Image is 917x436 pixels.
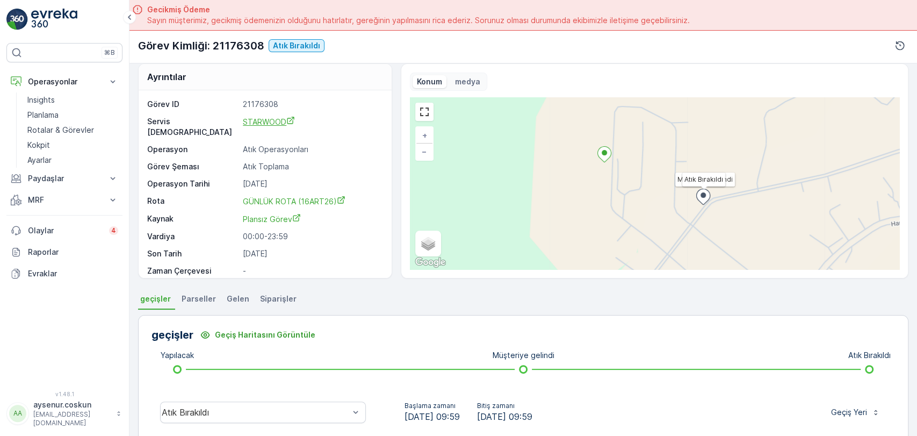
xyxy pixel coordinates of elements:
p: Müşteriye gelindi [493,350,554,361]
p: ⌘B [104,48,115,57]
p: Olaylar [28,225,103,236]
p: Görev ID [147,99,239,110]
p: Atık Toplama [243,161,380,172]
p: Operasyon Tarihi [147,178,239,189]
a: Kokpit [23,138,122,153]
p: Ayarlar [27,155,52,166]
span: Gelen [227,294,249,304]
p: Evraklar [28,268,118,279]
p: Zaman Çerçevesi [147,266,239,276]
p: Servis [DEMOGRAPHIC_DATA] [147,116,239,138]
p: Başlama zamanı [405,402,460,410]
p: Konum [417,76,442,87]
span: [DATE] 09:59 [477,410,532,423]
button: Geçiş Yeri [825,404,886,421]
a: Ayarlar [23,153,122,168]
img: logo_light-DOdMpM7g.png [31,9,77,30]
span: geçişler [140,294,171,304]
a: Olaylar4 [6,220,122,241]
p: 21176308 [243,99,380,110]
p: Atık Bırakıldı [273,40,320,51]
a: Plansız Görev [243,213,380,225]
a: Uzaklaştır [416,144,432,160]
img: logo [6,9,28,30]
span: Plansız Görev [243,215,301,224]
p: Rotalar & Görevler [27,125,94,135]
a: Rotalar & Görevler [23,123,122,138]
a: View Fullscreen [416,104,432,120]
p: Vardiya [147,231,239,242]
p: Son Tarih [147,248,239,259]
span: − [422,147,427,156]
p: Insights [27,95,55,105]
span: GÜNLÜK ROTA (16ART26) [243,197,345,206]
p: Atık Bırakıldı [848,350,891,361]
span: + [422,131,427,140]
button: MRF [6,189,122,211]
p: Atık Operasyonları [243,144,380,155]
a: Evraklar [6,263,122,284]
p: aysenur.coskun [33,399,111,410]
p: Yapılacak [161,350,194,361]
p: [EMAIL_ADDRESS][DOMAIN_NAME] [33,410,111,427]
button: Operasyonlar [6,71,122,92]
img: Google [413,255,448,269]
a: Bu bölgeyi Google Haritalar'da açın (yeni pencerede açılır) [413,255,448,269]
a: GÜNLÜK ROTA (16ART26) [243,196,380,207]
p: Planlama [27,110,59,120]
p: geçişler [151,327,193,343]
p: Rota [147,196,239,207]
p: Raporlar [28,247,118,258]
p: 4 [111,226,116,235]
p: - [243,266,380,276]
p: Operasyon [147,144,239,155]
p: Bitiş zamanı [477,402,532,410]
p: Paydaşlar [28,173,101,184]
button: Geçiş Haritasını Görüntüle [193,326,322,344]
button: Paydaşlar [6,168,122,189]
p: Kaynak [147,213,239,225]
span: v 1.48.1 [6,391,122,397]
button: AAaysenur.coskun[EMAIL_ADDRESS][DOMAIN_NAME] [6,399,122,427]
p: Kokpit [27,140,50,151]
p: [DATE] [243,178,380,189]
p: Geçiş Yeri [831,407,867,418]
span: Gecikmiş Ödeme [147,4,690,15]
a: Insights [23,92,122,108]
div: AA [9,405,26,422]
span: Siparişler [260,294,297,304]
p: [DATE] [243,248,380,259]
p: medya [455,76,480,87]
a: Yakınlaştır [416,127,432,144]
p: MRF [28,195,101,205]
span: STARWOOD [243,117,295,126]
p: 00:00-23:59 [243,231,380,242]
p: Operasyonlar [28,76,101,87]
a: Layers [416,232,440,255]
p: Geçiş Haritasını Görüntüle [215,330,315,340]
p: Görev Şeması [147,161,239,172]
p: Ayrıntılar [147,70,186,83]
a: Raporlar [6,241,122,263]
span: Sayın müşterimiz, gecikmiş ödemenizin olduğunu hatırlatır, gereğinin yapılmasını rica ederiz. Sor... [147,15,690,26]
div: Atık Bırakıldı [162,408,349,417]
span: [DATE] 09:59 [405,410,460,423]
a: STARWOOD [243,116,380,138]
p: Görev Kimliği: 21176308 [138,38,264,54]
button: Atık Bırakıldı [269,39,324,52]
span: Parseller [182,294,216,304]
a: Planlama [23,108,122,123]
